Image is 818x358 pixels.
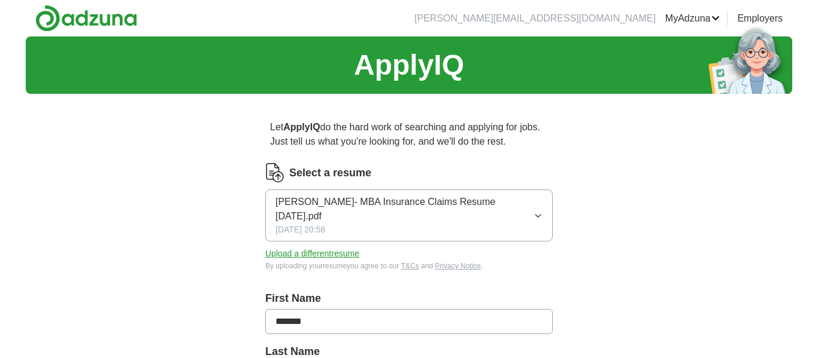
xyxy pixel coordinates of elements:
a: Employers [737,11,783,26]
p: Let do the hard work of searching and applying for jobs. Just tell us what you're looking for, an... [265,115,553,154]
a: T&Cs [401,262,419,270]
h1: ApplyIQ [354,44,464,87]
a: MyAdzuna [665,11,720,26]
span: [DATE] 20:58 [275,224,325,236]
label: Select a resume [289,165,371,181]
li: [PERSON_NAME][EMAIL_ADDRESS][DOMAIN_NAME] [414,11,656,26]
div: By uploading your resume you agree to our and . [265,261,553,271]
label: First Name [265,290,553,307]
button: Upload a differentresume [265,247,359,260]
a: Privacy Notice [435,262,481,270]
img: Adzuna logo [35,5,137,32]
button: [PERSON_NAME]- MBA Insurance Claims Resume [DATE].pdf[DATE] 20:58 [265,189,553,241]
img: CV Icon [265,163,284,182]
strong: ApplyIQ [283,122,320,132]
span: [PERSON_NAME]- MBA Insurance Claims Resume [DATE].pdf [275,195,534,224]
